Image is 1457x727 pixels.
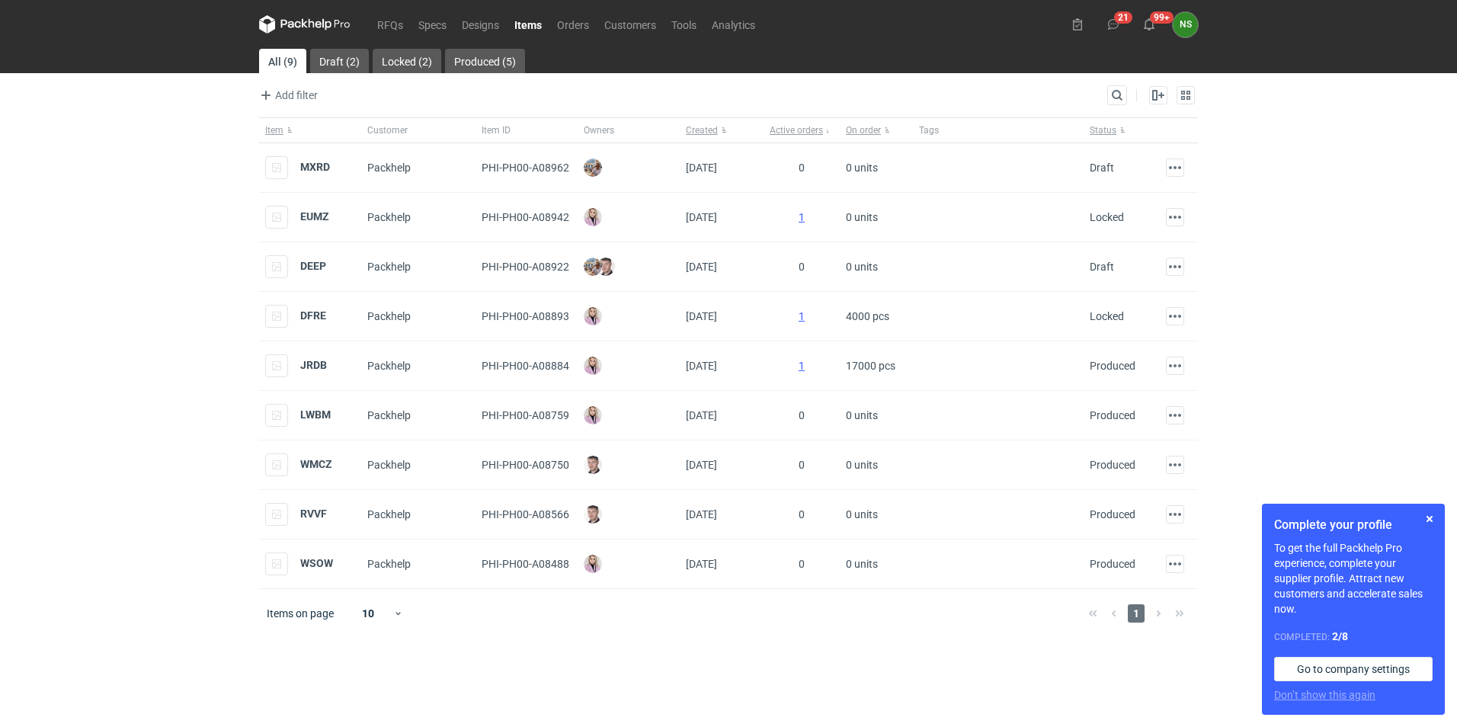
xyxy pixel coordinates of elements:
[846,205,878,229] span: 0 units
[310,49,369,73] a: Draft (2)
[367,558,411,570] span: Packhelp
[259,118,361,143] button: Item
[799,459,805,471] span: 0
[1090,358,1135,373] div: Produced
[840,341,913,391] div: 17000 pcs
[300,359,327,371] a: JRDB
[300,161,330,173] strong: MXRD
[840,118,913,143] button: On order
[584,406,602,424] img: Klaudia Wiśniewska
[1274,516,1433,534] h1: Complete your profile
[799,558,805,570] span: 0
[300,458,332,470] a: WMCZ
[370,15,411,34] a: RFQs
[1090,309,1124,324] div: Locked
[411,15,454,34] a: Specs
[1090,210,1124,225] div: Locked
[482,409,569,421] span: PHI-PH00-A08759
[680,341,764,391] div: [DATE]
[367,261,411,273] span: Packhelp
[846,354,895,378] span: 17000 pcs
[1274,540,1433,617] p: To get the full Packhelp Pro experience, complete your supplier profile. Attract new customers an...
[300,260,326,272] a: DEEP
[344,603,393,624] div: 10
[584,124,614,136] span: Owners
[840,143,913,193] div: 0 units
[680,193,764,242] div: [DATE]
[1166,258,1184,276] button: Actions
[799,508,805,520] span: 0
[584,258,602,276] img: Michał Palasek
[846,155,878,180] span: 0 units
[846,502,878,527] span: 0 units
[799,162,805,174] span: 0
[799,211,805,223] a: 1
[840,242,913,292] div: 0 units
[1166,208,1184,226] button: Actions
[919,124,939,136] span: Tags
[846,304,889,328] span: 4000 pcs
[1274,629,1433,645] div: Completed:
[840,440,913,490] div: 0 units
[1166,406,1184,424] button: Actions
[482,310,569,322] span: PHI-PH00-A08893
[846,552,878,576] span: 0 units
[680,391,764,440] div: [DATE]
[300,557,333,569] a: WSOW
[584,505,602,524] img: Maciej Sikora
[1166,505,1184,524] button: Actions
[367,310,411,322] span: Packhelp
[799,409,805,421] span: 0
[846,403,878,428] span: 0 units
[1090,457,1135,472] div: Produced
[259,49,306,73] a: All (9)
[373,49,441,73] a: Locked (2)
[799,261,805,273] span: 0
[1166,307,1184,325] button: Actions
[454,15,507,34] a: Designs
[680,118,764,143] button: Created
[1090,556,1135,572] div: Produced
[1137,12,1161,37] button: 99+
[1166,357,1184,375] button: Actions
[584,456,602,474] img: Maciej Sikora
[680,143,764,193] div: [DATE]
[840,193,913,242] div: 0 units
[482,124,511,136] span: Item ID
[597,15,664,34] a: Customers
[1090,259,1114,274] div: Draft
[664,15,704,34] a: Tools
[300,210,329,223] a: EUMZ
[300,309,326,322] a: DFRE
[367,508,411,520] span: Packhelp
[482,162,569,174] span: PHI-PH00-A08962
[680,292,764,341] div: [DATE]
[267,606,334,621] span: Items on page
[1090,408,1135,423] div: Produced
[1084,118,1160,143] button: Status
[680,490,764,540] div: [DATE]
[764,118,840,143] button: Active orders
[259,15,351,34] svg: Packhelp Pro
[482,211,569,223] span: PHI-PH00-A08942
[1274,687,1375,703] button: Don’t show this again
[549,15,597,34] a: Orders
[445,49,525,73] a: Produced (5)
[584,159,602,177] img: Michał Palasek
[704,15,763,34] a: Analytics
[367,211,411,223] span: Packhelp
[1173,12,1198,37] button: NS
[686,124,718,136] span: Created
[256,86,319,104] button: Add filter
[482,459,569,471] span: PHI-PH00-A08750
[1090,124,1116,136] span: Status
[770,124,823,136] span: Active orders
[300,508,327,520] a: RVVF
[1166,159,1184,177] button: Actions
[680,242,764,292] div: [DATE]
